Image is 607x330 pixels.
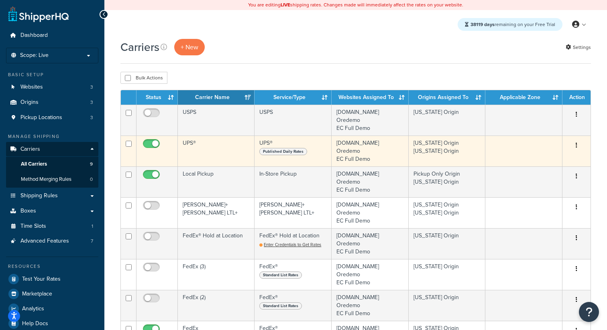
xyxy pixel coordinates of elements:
[255,105,331,136] td: USPS
[6,157,98,172] li: All Carriers
[90,114,93,121] span: 3
[259,148,307,155] span: Published Daily Rates
[332,166,409,197] td: [DOMAIN_NAME] Oredemo EC Full Demo
[6,234,98,249] a: Advanced Features 7
[20,238,69,245] span: Advanced Features
[6,287,98,301] a: Marketplace
[22,306,44,312] span: Analytics
[579,302,599,322] button: Open Resource Center
[92,223,93,230] span: 1
[409,290,486,321] td: [US_STATE] Origin
[255,166,331,197] td: In-Store Pickup
[255,228,331,259] td: FedEx® Hold at Location
[178,166,255,197] td: Local Pickup
[20,99,39,106] span: Origins
[332,228,409,259] td: [DOMAIN_NAME] Oredemo EC Full Demo
[255,136,331,166] td: UPS®
[90,84,93,91] span: 3
[20,114,62,121] span: Pickup Locations
[259,241,321,248] a: Enter Credentials to Get Rates
[259,302,302,310] span: Standard List Rates
[264,241,321,248] span: Enter Credentials to Get Rates
[255,290,331,321] td: FedEx®
[22,276,61,283] span: Test Your Rates
[6,272,98,286] a: Test Your Rates
[22,291,52,298] span: Marketplace
[6,219,98,234] a: Time Slots 1
[20,192,58,199] span: Shipping Rules
[174,39,205,55] button: + New
[178,259,255,290] td: FedEx (3)
[21,176,71,183] span: Method Merging Rules
[6,95,98,110] a: Origins 3
[409,166,486,197] td: Pickup Only Origin [US_STATE] Origin
[6,204,98,219] a: Boxes
[485,90,562,105] th: Applicable Zone: activate to sort column ascending
[6,80,98,95] a: Websites 3
[178,290,255,321] td: FedEx (2)
[6,71,98,78] div: Basic Setup
[255,90,331,105] th: Service/Type: activate to sort column ascending
[409,105,486,136] td: [US_STATE] Origin
[409,259,486,290] td: [US_STATE] Origin
[90,176,93,183] span: 0
[6,28,98,43] a: Dashboard
[6,95,98,110] li: Origins
[22,320,48,327] span: Help Docs
[6,172,98,187] a: Method Merging Rules 0
[120,72,167,84] button: Bulk Actions
[6,157,98,172] a: All Carriers 9
[20,208,36,215] span: Boxes
[178,90,255,105] th: Carrier Name: activate to sort column ascending
[255,259,331,290] td: FedEx®
[566,42,591,53] a: Settings
[6,133,98,140] div: Manage Shipping
[409,136,486,166] td: [US_STATE] Origin [US_STATE] Origin
[90,99,93,106] span: 3
[458,18,562,31] div: remaining on your Free Trial
[20,146,40,153] span: Carriers
[332,90,409,105] th: Websites Assigned To: activate to sort column ascending
[6,80,98,95] li: Websites
[409,90,486,105] th: Origins Assigned To: activate to sort column ascending
[20,32,48,39] span: Dashboard
[90,161,93,168] span: 9
[6,302,98,316] a: Analytics
[91,238,93,245] span: 7
[178,197,255,228] td: [PERSON_NAME]+[PERSON_NAME] LTL+
[6,172,98,187] li: Method Merging Rules
[136,90,178,105] th: Status: activate to sort column ascending
[332,259,409,290] td: [DOMAIN_NAME] Oredemo EC Full Demo
[20,52,49,59] span: Scope: Live
[6,234,98,249] li: Advanced Features
[20,84,43,91] span: Websites
[471,21,495,28] strong: 38119 days
[8,6,69,22] a: ShipperHQ Home
[6,219,98,234] li: Time Slots
[409,228,486,259] td: [US_STATE] Origin
[178,228,255,259] td: FedEx® Hold at Location
[6,188,98,203] a: Shipping Rules
[332,197,409,228] td: [DOMAIN_NAME] Oredemo EC Full Demo
[21,161,47,168] span: All Carriers
[562,90,591,105] th: Action
[6,263,98,270] div: Resources
[178,136,255,166] td: UPS®
[6,110,98,125] a: Pickup Locations 3
[281,1,290,8] b: LIVE
[20,223,46,230] span: Time Slots
[332,136,409,166] td: [DOMAIN_NAME] Oredemo EC Full Demo
[332,105,409,136] td: [DOMAIN_NAME] Oredemo EC Full Demo
[178,105,255,136] td: USPS
[6,142,98,188] li: Carriers
[332,290,409,321] td: [DOMAIN_NAME] Oredemo EC Full Demo
[255,197,331,228] td: [PERSON_NAME]+[PERSON_NAME] LTL+
[259,271,302,279] span: Standard List Rates
[409,197,486,228] td: [US_STATE] Origin [US_STATE] Origin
